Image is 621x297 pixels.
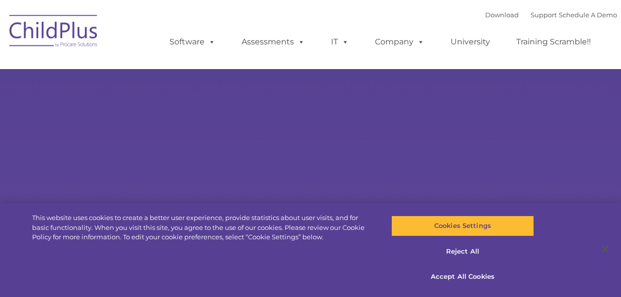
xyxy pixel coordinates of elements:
[160,32,225,52] a: Software
[32,213,373,242] div: This website uses cookies to create a better user experience, provide statistics about user visit...
[594,238,616,260] button: Close
[441,32,500,52] a: University
[4,8,103,57] img: ChildPlus by Procare Solutions
[365,32,434,52] a: Company
[531,11,557,19] a: Support
[485,11,617,19] font: |
[391,266,534,287] button: Accept All Cookies
[559,11,617,19] a: Schedule A Demo
[391,241,534,262] button: Reject All
[391,216,534,236] button: Cookies Settings
[232,32,315,52] a: Assessments
[506,32,601,52] a: Training Scramble!!
[321,32,359,52] a: IT
[485,11,519,19] a: Download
